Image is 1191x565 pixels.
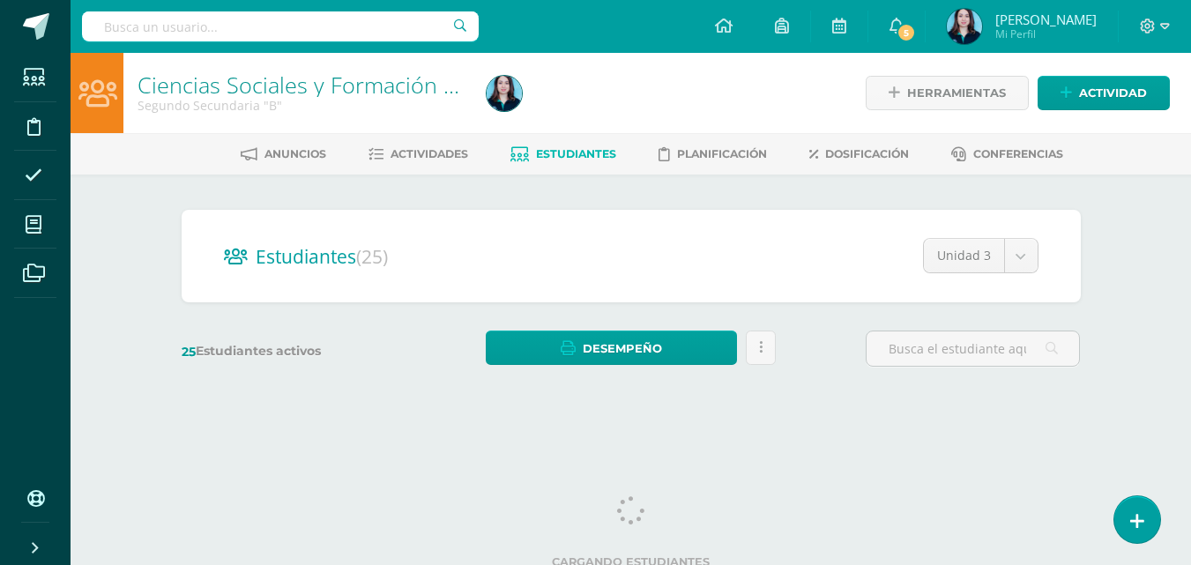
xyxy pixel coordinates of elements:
[356,244,388,269] span: (25)
[867,331,1079,366] input: Busca el estudiante aquí...
[536,147,616,160] span: Estudiantes
[182,343,396,360] label: Estudiantes activos
[264,147,326,160] span: Anuncios
[995,26,1097,41] span: Mi Perfil
[138,70,550,100] a: Ciencias Sociales y Formación Ciudadana
[924,239,1038,272] a: Unidad 3
[82,11,479,41] input: Busca un usuario...
[256,244,388,269] span: Estudiantes
[947,9,982,44] img: 58a3fbeca66addd3cac8df0ed67b710d.png
[368,140,468,168] a: Actividades
[182,344,196,360] span: 25
[825,147,909,160] span: Dosificación
[1079,77,1147,109] span: Actividad
[937,239,991,272] span: Unidad 3
[907,77,1006,109] span: Herramientas
[677,147,767,160] span: Planificación
[973,147,1063,160] span: Conferencias
[138,72,465,97] h1: Ciencias Sociales y Formación Ciudadana
[866,76,1029,110] a: Herramientas
[951,140,1063,168] a: Conferencias
[510,140,616,168] a: Estudiantes
[241,140,326,168] a: Anuncios
[138,97,465,114] div: Segundo Secundaria 'B'
[659,140,767,168] a: Planificación
[1038,76,1170,110] a: Actividad
[391,147,468,160] span: Actividades
[897,23,916,42] span: 5
[583,332,662,365] span: Desempeño
[487,76,522,111] img: 58a3fbeca66addd3cac8df0ed67b710d.png
[995,11,1097,28] span: [PERSON_NAME]
[809,140,909,168] a: Dosificación
[486,331,737,365] a: Desempeño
